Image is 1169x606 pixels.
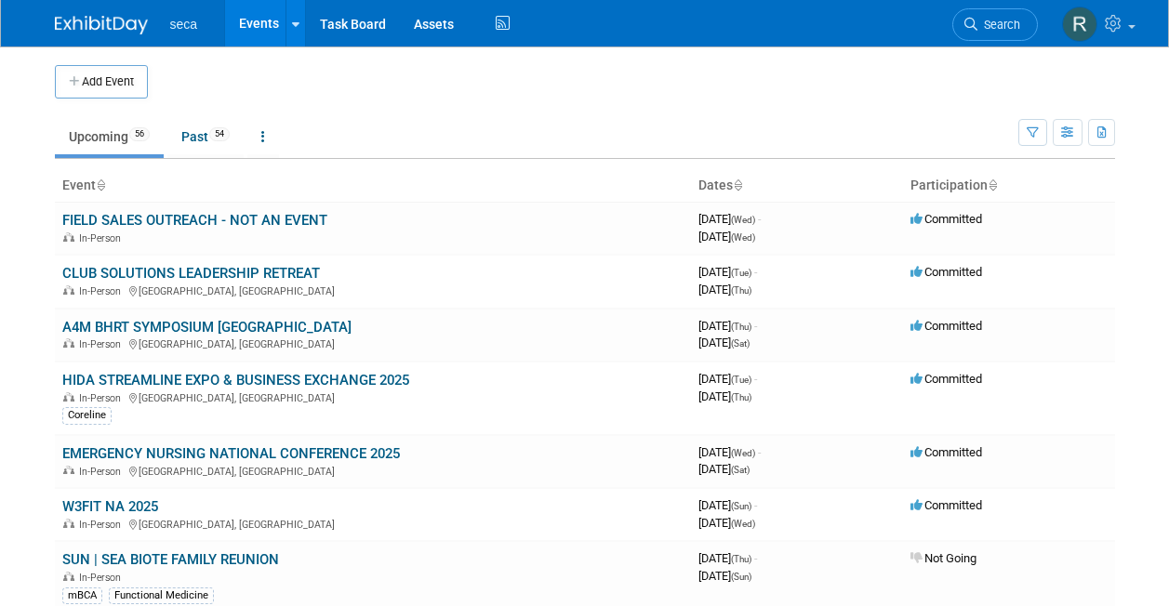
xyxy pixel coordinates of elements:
span: (Wed) [731,448,755,458]
a: Sort by Participation Type [988,178,997,192]
span: [DATE] [698,212,761,226]
span: - [754,319,757,333]
span: [DATE] [698,230,755,244]
img: In-Person Event [63,392,74,402]
a: Past54 [167,119,244,154]
span: Committed [910,372,982,386]
span: [DATE] [698,265,757,279]
img: ExhibitDay [55,16,148,34]
span: (Sat) [731,338,750,349]
span: 56 [129,127,150,141]
span: In-Person [79,572,126,584]
span: [DATE] [698,389,751,403]
span: Search [977,18,1020,32]
div: mBCA [62,587,102,604]
span: In-Person [79,519,126,531]
span: (Sun) [731,572,751,582]
span: In-Person [79,232,126,244]
img: Rachel Jordan [1062,7,1097,42]
span: (Thu) [731,285,751,296]
img: In-Person Event [63,285,74,295]
div: [GEOGRAPHIC_DATA], [GEOGRAPHIC_DATA] [62,516,684,531]
a: EMERGENCY NURSING NATIONAL CONFERENCE 2025 [62,445,400,462]
a: SUN | SEA BIOTE FAMILY REUNION [62,551,279,568]
span: - [754,498,757,512]
span: [DATE] [698,569,751,583]
span: (Wed) [731,519,755,529]
a: A4M BHRT SYMPOSIUM [GEOGRAPHIC_DATA] [62,319,352,336]
span: [DATE] [698,372,757,386]
span: seca [170,17,198,32]
a: W3FIT NA 2025 [62,498,158,515]
span: (Tue) [731,375,751,385]
span: In-Person [79,285,126,297]
a: Search [952,8,1038,41]
span: Committed [910,319,982,333]
span: In-Person [79,392,126,404]
div: [GEOGRAPHIC_DATA], [GEOGRAPHIC_DATA] [62,283,684,297]
span: - [754,265,757,279]
div: [GEOGRAPHIC_DATA], [GEOGRAPHIC_DATA] [62,336,684,350]
span: In-Person [79,466,126,478]
img: In-Person Event [63,572,74,581]
span: [DATE] [698,336,750,349]
button: Add Event [55,65,148,99]
span: - [754,372,757,386]
span: (Wed) [731,215,755,225]
span: - [754,551,757,565]
a: Sort by Event Name [96,178,105,192]
span: [DATE] [698,462,750,476]
img: In-Person Event [63,466,74,475]
span: Committed [910,498,982,512]
th: Participation [903,170,1115,202]
span: - [758,445,761,459]
span: Not Going [910,551,976,565]
div: [GEOGRAPHIC_DATA], [GEOGRAPHIC_DATA] [62,463,684,478]
span: [DATE] [698,498,757,512]
span: (Tue) [731,268,751,278]
span: [DATE] [698,551,757,565]
img: In-Person Event [63,338,74,348]
div: [GEOGRAPHIC_DATA], [GEOGRAPHIC_DATA] [62,389,684,404]
span: (Wed) [731,232,755,243]
a: CLUB SOLUTIONS LEADERSHIP RETREAT [62,265,320,282]
span: [DATE] [698,516,755,530]
span: (Thu) [731,322,751,332]
span: In-Person [79,338,126,350]
div: Functional Medicine [109,587,214,604]
a: Upcoming56 [55,119,164,154]
span: - [758,212,761,226]
img: In-Person Event [63,519,74,528]
span: Committed [910,445,982,459]
a: HIDA STREAMLINE EXPO & BUSINESS EXCHANGE 2025 [62,372,409,389]
span: [DATE] [698,283,751,296]
span: (Sun) [731,501,751,511]
span: Committed [910,212,982,226]
th: Dates [691,170,903,202]
span: 54 [209,127,230,141]
span: [DATE] [698,319,757,333]
th: Event [55,170,691,202]
a: FIELD SALES OUTREACH - NOT AN EVENT [62,212,327,229]
span: Committed [910,265,982,279]
div: Coreline [62,407,112,424]
span: [DATE] [698,445,761,459]
span: (Sat) [731,465,750,475]
span: (Thu) [731,554,751,564]
a: Sort by Start Date [733,178,742,192]
img: In-Person Event [63,232,74,242]
span: (Thu) [731,392,751,402]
